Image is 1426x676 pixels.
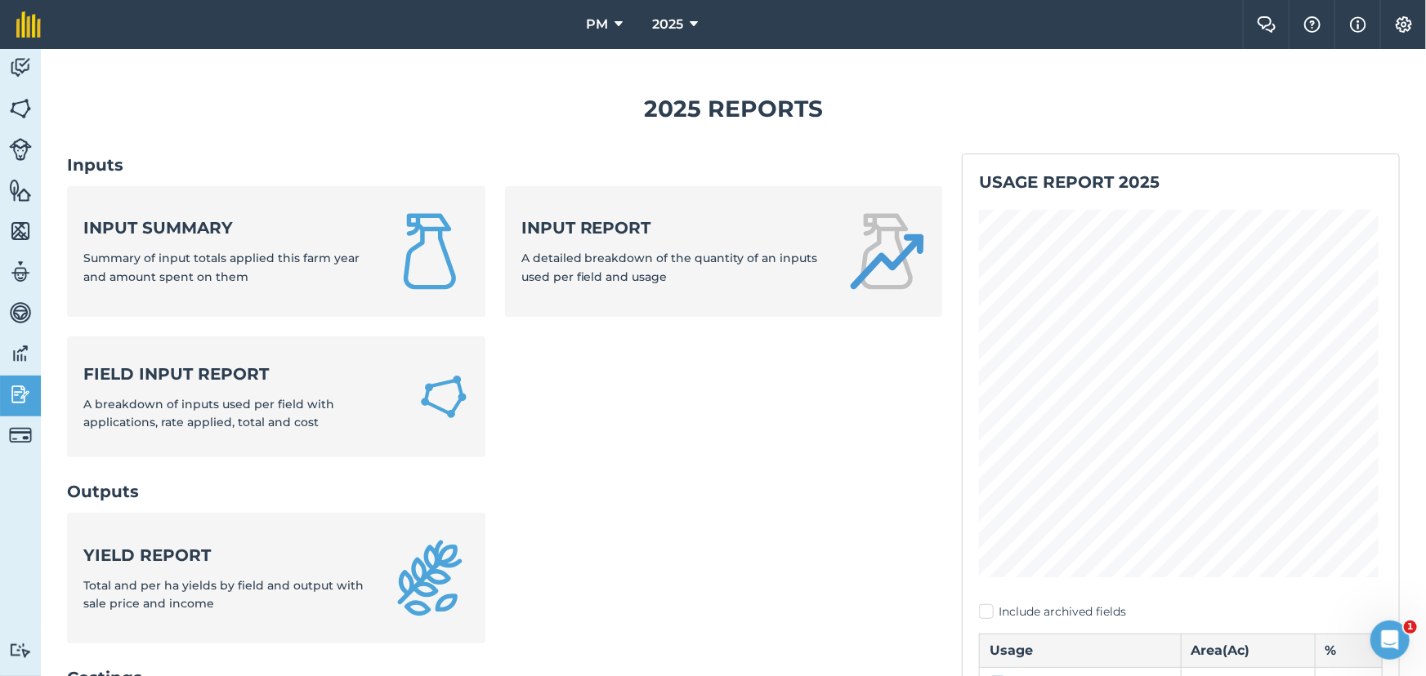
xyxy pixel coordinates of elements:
img: svg+xml;base64,PHN2ZyB4bWxucz0iaHR0cDovL3d3dy53My5vcmcvMjAwMC9zdmciIHdpZHRoPSIxNyIgaGVpZ2h0PSIxNy... [1350,15,1366,34]
img: svg+xml;base64,PD94bWwgdmVyc2lvbj0iMS4wIiBlbmNvZGluZz0idXRmLTgiPz4KPCEtLSBHZW5lcmF0b3I6IEFkb2JlIE... [9,138,32,161]
img: svg+xml;base64,PD94bWwgdmVyc2lvbj0iMS4wIiBlbmNvZGluZz0idXRmLTgiPz4KPCEtLSBHZW5lcmF0b3I6IEFkb2JlIE... [9,300,32,325]
img: svg+xml;base64,PHN2ZyB4bWxucz0iaHR0cDovL3d3dy53My5vcmcvMjAwMC9zdmciIHdpZHRoPSI1NiIgaGVpZ2h0PSI2MC... [9,178,32,202]
img: A question mark icon [1303,16,1322,33]
img: Field Input Report [418,370,469,424]
img: Input report [847,212,926,291]
img: fieldmargin Logo [16,11,41,38]
img: svg+xml;base64,PD94bWwgdmVyc2lvbj0iMS4wIiBlbmNvZGluZz0idXRmLTgiPz4KPCEtLSBHZW5lcmF0b3I6IEFkb2JlIE... [9,56,32,80]
th: % [1315,634,1382,667]
strong: Field Input Report [83,362,399,385]
img: svg+xml;base64,PHN2ZyB4bWxucz0iaHR0cDovL3d3dy53My5vcmcvMjAwMC9zdmciIHdpZHRoPSI1NiIgaGVpZ2h0PSI2MC... [9,219,32,243]
span: A breakdown of inputs used per field with applications, rate applied, total and cost [83,397,334,429]
a: Field Input ReportA breakdown of inputs used per field with applications, rate applied, total and... [67,336,485,458]
span: A detailed breakdown of the quantity of an inputs used per field and usage [521,251,818,283]
h2: Usage report 2025 [979,171,1383,193]
th: Usage [980,634,1181,667]
a: Input summarySummary of input totals applied this farm year and amount spent on them [67,186,485,317]
span: 1 [1404,620,1417,634]
img: Input summary [391,212,469,291]
h2: Inputs [67,153,942,176]
label: Include archived fields [979,603,1383,620]
h2: Outputs [67,480,942,503]
img: svg+xml;base64,PD94bWwgdmVyc2lvbj0iMS4wIiBlbmNvZGluZz0idXRmLTgiPz4KPCEtLSBHZW5lcmF0b3I6IEFkb2JlIE... [9,382,32,407]
img: A cog icon [1394,16,1414,33]
a: Yield reportTotal and per ha yields by field and output with sale price and income [67,513,485,643]
img: svg+xml;base64,PD94bWwgdmVyc2lvbj0iMS4wIiBlbmNvZGluZz0idXRmLTgiPz4KPCEtLSBHZW5lcmF0b3I6IEFkb2JlIE... [9,341,32,366]
img: svg+xml;base64,PD94bWwgdmVyc2lvbj0iMS4wIiBlbmNvZGluZz0idXRmLTgiPz4KPCEtLSBHZW5lcmF0b3I6IEFkb2JlIE... [9,424,32,447]
img: Two speech bubbles overlapping with the left bubble in the forefront [1257,16,1276,33]
strong: Input summary [83,216,371,239]
a: Input reportA detailed breakdown of the quantity of an inputs used per field and usage [505,186,943,317]
img: svg+xml;base64,PHN2ZyB4bWxucz0iaHR0cDovL3d3dy53My5vcmcvMjAwMC9zdmciIHdpZHRoPSI1NiIgaGVpZ2h0PSI2MC... [9,96,32,121]
img: svg+xml;base64,PD94bWwgdmVyc2lvbj0iMS4wIiBlbmNvZGluZz0idXRmLTgiPz4KPCEtLSBHZW5lcmF0b3I6IEFkb2JlIE... [9,643,32,658]
h1: 2025 Reports [67,91,1400,127]
span: Total and per ha yields by field and output with sale price and income [83,578,364,611]
iframe: Intercom live chat [1370,620,1410,660]
span: 2025 [652,15,683,34]
img: Yield report [391,539,469,617]
strong: Yield report [83,544,371,567]
span: PM [586,15,608,34]
img: svg+xml;base64,PD94bWwgdmVyc2lvbj0iMS4wIiBlbmNvZGluZz0idXRmLTgiPz4KPCEtLSBHZW5lcmF0b3I6IEFkb2JlIE... [9,260,32,284]
th: Area ( Ac ) [1181,634,1315,667]
strong: Input report [521,216,829,239]
span: Summary of input totals applied this farm year and amount spent on them [83,251,360,283]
